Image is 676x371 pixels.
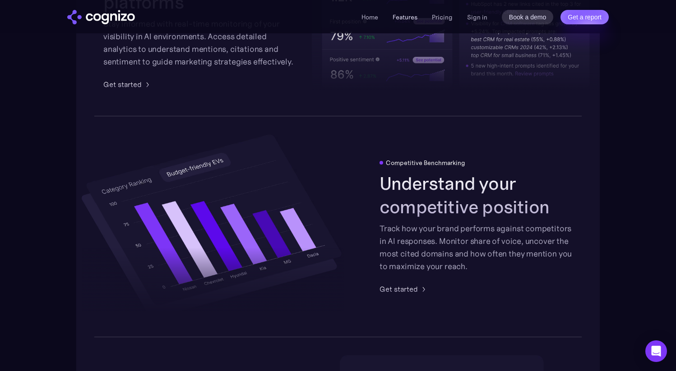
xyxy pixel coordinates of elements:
[67,10,135,24] a: home
[393,13,417,21] a: Features
[380,284,418,294] div: Get started
[645,340,667,362] div: Open Intercom Messenger
[560,10,609,24] a: Get a report
[103,79,142,90] div: Get started
[502,10,554,24] a: Book a demo
[380,284,429,294] a: Get started
[103,79,153,90] a: Get started
[361,13,378,21] a: Home
[380,172,573,219] h2: Understand your competitive position
[103,18,296,68] div: Stay informed with real-time monitoring of your visibility in AI environments. Access detailed an...
[386,159,465,166] div: Competitive Benchmarking
[467,12,487,23] a: Sign in
[380,222,573,273] div: Track how your brand performs against competitors in AI responses. Monitor share of voice, uncove...
[432,13,453,21] a: Pricing
[67,10,135,24] img: cognizo logo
